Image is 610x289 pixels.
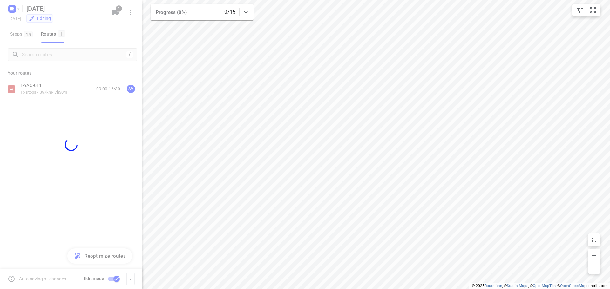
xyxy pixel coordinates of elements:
[533,284,557,288] a: OpenMapTiles
[507,284,528,288] a: Stadia Maps
[586,4,599,16] button: Fit zoom
[572,4,600,16] div: small contained button group
[485,284,502,288] a: Routetitan
[151,4,254,20] div: Progress (0%)0/15
[573,4,586,16] button: Map settings
[156,10,187,15] span: Progress (0%)
[224,8,235,16] p: 0/15
[472,284,607,288] li: © 2025 , © , © © contributors
[560,284,586,288] a: OpenStreetMap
